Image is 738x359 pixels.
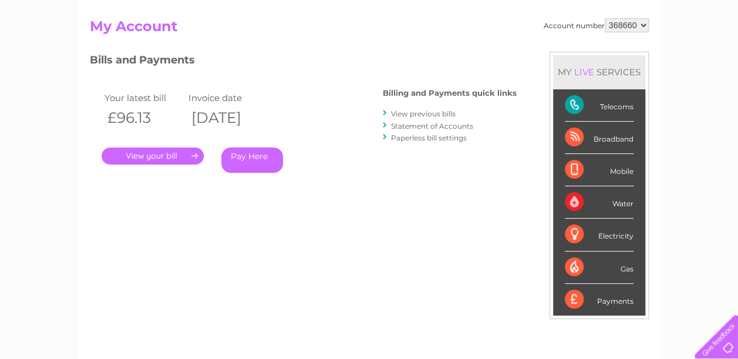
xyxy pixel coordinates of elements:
[391,133,467,142] a: Paperless bill settings
[565,251,633,284] div: Gas
[565,154,633,186] div: Mobile
[186,106,270,130] th: [DATE]
[186,90,270,106] td: Invoice date
[565,284,633,316] div: Payments
[102,106,186,130] th: £96.13
[90,52,517,72] h3: Bills and Payments
[221,147,283,173] a: Pay Here
[102,147,204,165] a: .
[391,122,473,130] a: Statement of Accounts
[565,89,633,122] div: Telecoms
[26,31,86,66] img: logo.png
[699,50,727,59] a: Log out
[517,6,598,21] a: 0333 014 3131
[565,186,633,219] div: Water
[636,50,653,59] a: Blog
[565,122,633,154] div: Broadband
[553,55,645,89] div: MY SERVICES
[565,219,633,251] div: Electricity
[660,50,689,59] a: Contact
[90,18,649,41] h2: My Account
[572,66,597,78] div: LIVE
[391,109,456,118] a: View previous bills
[383,89,517,98] h4: Billing and Payments quick links
[561,50,587,59] a: Energy
[544,18,649,32] div: Account number
[531,50,554,59] a: Water
[92,6,647,57] div: Clear Business is a trading name of Verastar Limited (registered in [GEOGRAPHIC_DATA] No. 3667643...
[102,90,186,106] td: Your latest bill
[594,50,629,59] a: Telecoms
